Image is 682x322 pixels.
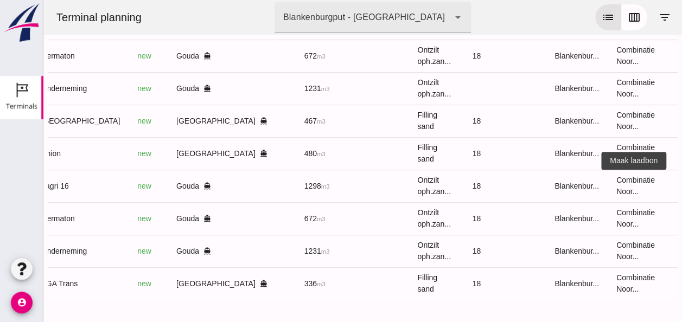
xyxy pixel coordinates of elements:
[85,170,124,202] td: new
[420,40,503,72] td: 18
[273,53,282,60] small: m3
[365,40,420,72] td: Ontzilt oph.zan...
[273,118,282,125] small: m3
[85,137,124,170] td: new
[216,280,224,287] i: directions_boat
[365,235,420,267] td: Ontzilt oph.zan...
[252,170,312,202] td: 1298
[564,72,632,105] td: Combinatie Noor...
[160,52,168,60] i: directions_boat
[252,137,312,170] td: 480
[408,11,421,24] i: arrow_drop_down
[252,202,312,235] td: 672
[85,235,124,267] td: new
[85,105,124,137] td: new
[160,215,168,222] i: directions_boat
[564,105,632,137] td: Combinatie Noor...
[502,267,564,300] td: Blankenbur...
[420,105,503,137] td: 18
[502,235,564,267] td: Blankenbur...
[273,281,282,287] small: m3
[85,267,124,300] td: new
[133,148,224,159] div: [GEOGRAPHIC_DATA]
[502,72,564,105] td: Blankenbur...
[564,137,632,170] td: Combinatie Noor...
[252,105,312,137] td: 467
[502,137,564,170] td: Blankenbur...
[365,72,420,105] td: Ontzilt oph.zan...
[365,105,420,137] td: Filling sand
[133,278,224,289] div: [GEOGRAPHIC_DATA]
[502,40,564,72] td: Blankenbur...
[85,202,124,235] td: new
[365,202,420,235] td: Ontzilt oph.zan...
[584,11,597,24] i: calendar_view_week
[502,105,564,137] td: Blankenbur...
[85,40,124,72] td: new
[420,137,503,170] td: 18
[133,83,224,94] div: Gouda
[420,170,503,202] td: 18
[564,170,632,202] td: Combinatie Noor...
[420,202,503,235] td: 18
[160,85,168,92] i: directions_boat
[365,137,420,170] td: Filling sand
[160,247,168,255] i: directions_boat
[564,202,632,235] td: Combinatie Noor...
[278,183,286,190] small: m3
[273,216,282,222] small: m3
[278,248,286,255] small: m3
[216,117,224,125] i: directions_boat
[4,10,107,25] div: Terminal planning
[133,181,224,192] div: Gouda
[564,267,632,300] td: Combinatie Noor...
[278,86,286,92] small: m3
[133,115,224,127] div: [GEOGRAPHIC_DATA]
[615,11,628,24] i: filter_list
[85,72,124,105] td: new
[502,170,564,202] td: Blankenbur...
[252,72,312,105] td: 1231
[216,150,224,157] i: directions_boat
[420,235,503,267] td: 18
[420,267,503,300] td: 18
[133,213,224,224] div: Gouda
[273,151,282,157] small: m3
[252,40,312,72] td: 672
[365,170,420,202] td: Ontzilt oph.zan...
[252,267,312,300] td: 336
[133,50,224,62] div: Gouda
[564,40,632,72] td: Combinatie Noor...
[6,102,37,110] div: Terminals
[133,246,224,257] div: Gouda
[365,267,420,300] td: Filling sand
[160,182,168,190] i: directions_boat
[2,3,41,43] img: logo-small.a267ee39.svg
[502,202,564,235] td: Blankenbur...
[240,11,401,24] div: Blankenburgput - [GEOGRAPHIC_DATA]
[564,235,632,267] td: Combinatie Noor...
[558,11,571,24] i: list
[11,292,33,313] i: account_circle
[252,235,312,267] td: 1231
